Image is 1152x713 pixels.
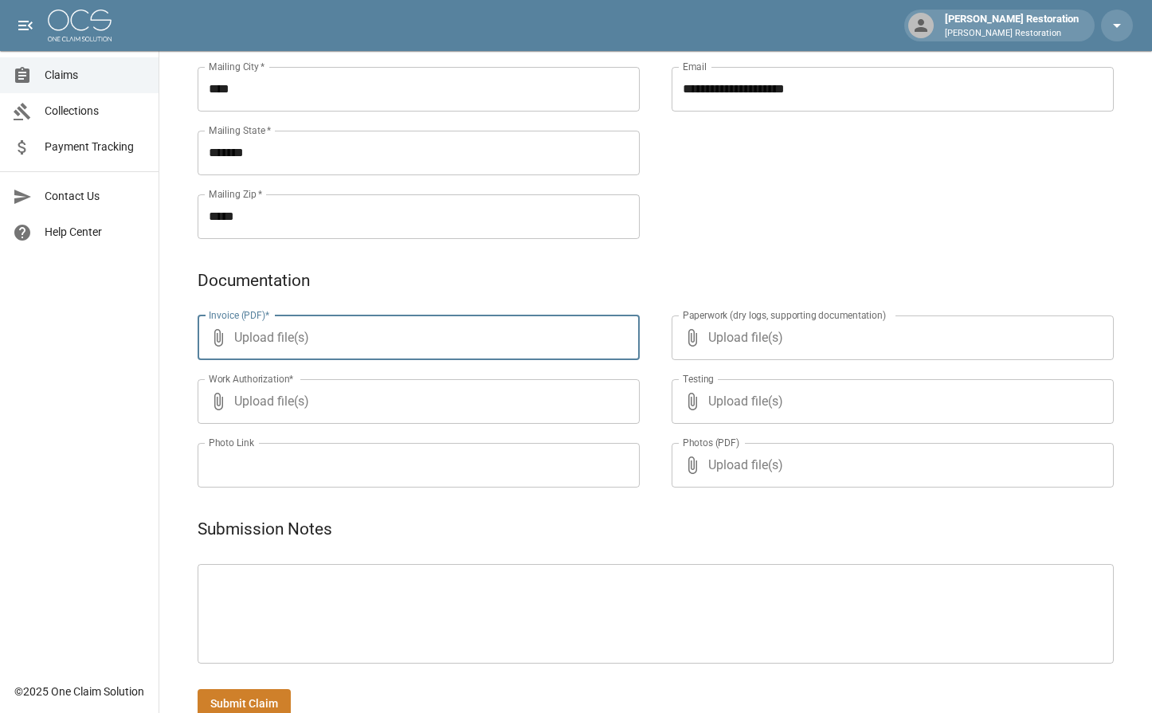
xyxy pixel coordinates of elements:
div: © 2025 One Claim Solution [14,684,144,699]
span: Payment Tracking [45,139,146,155]
p: [PERSON_NAME] Restoration [945,27,1079,41]
img: ocs-logo-white-transparent.png [48,10,112,41]
label: Invoice (PDF)* [209,308,270,322]
label: Email [683,60,707,73]
label: Work Authorization* [209,372,294,386]
label: Mailing City [209,60,265,73]
span: Help Center [45,224,146,241]
span: Contact Us [45,188,146,205]
span: Upload file(s) [708,443,1071,488]
button: open drawer [10,10,41,41]
span: Upload file(s) [708,315,1071,360]
span: Claims [45,67,146,84]
span: Upload file(s) [234,379,597,424]
label: Photo Link [209,436,254,449]
label: Paperwork (dry logs, supporting documentation) [683,308,886,322]
label: Mailing Zip [209,187,263,201]
span: Upload file(s) [234,315,597,360]
label: Mailing State [209,123,271,137]
div: [PERSON_NAME] Restoration [938,11,1085,40]
label: Testing [683,372,714,386]
span: Collections [45,103,146,119]
span: Upload file(s) [708,379,1071,424]
label: Photos (PDF) [683,436,739,449]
